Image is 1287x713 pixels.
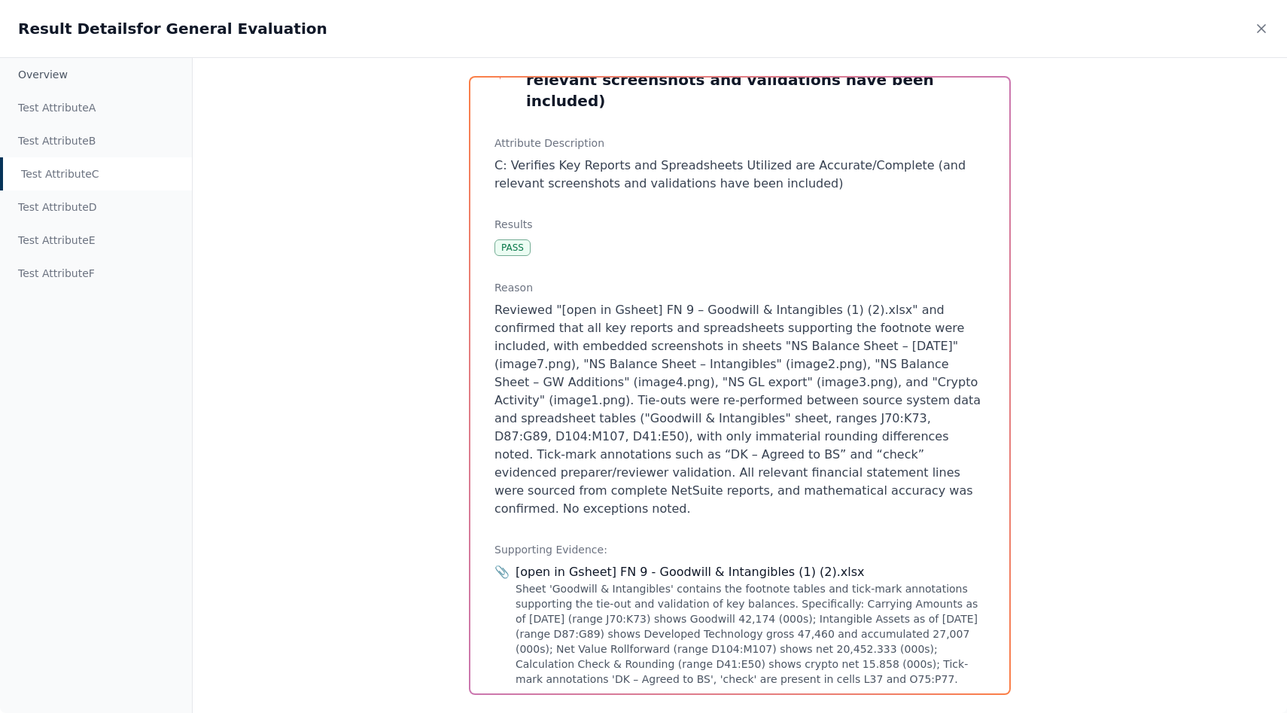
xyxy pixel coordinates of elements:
h2: Result Details for General Evaluation [18,18,327,39]
p: C: Verifies Key Reports and Spreadsheets Utilized are Accurate/Complete (and relevant screenshots... [494,157,985,193]
h3: Attribute Description [494,136,985,151]
div: Pass [494,239,531,256]
h3: Results [494,217,985,232]
span: 📎 [494,563,510,581]
div: Sheet 'Goodwill & Intangibles' contains the footnote tables and tick-mark annotations supporting ... [516,581,985,687]
div: [open in Gsheet] FN 9 - Goodwill & Intangibles (1) (2).xlsx [516,563,985,581]
p: Reviewed "[open in Gsheet] FN 9 – Goodwill & Intangibles (1) (2).xlsx" and confirmed that all key... [494,301,985,518]
h3: Supporting Evidence: [494,542,985,557]
h3: Reason [494,280,985,295]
